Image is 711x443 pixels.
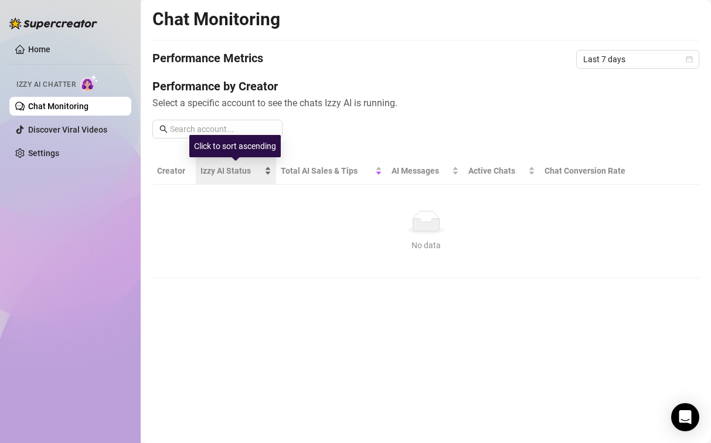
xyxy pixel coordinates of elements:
[152,50,263,69] h4: Performance Metrics
[159,125,168,133] span: search
[387,157,464,185] th: AI Messages
[9,18,97,29] img: logo-BBDzfeDw.svg
[152,157,196,185] th: Creator
[189,135,281,157] div: Click to sort ascending
[152,96,699,110] span: Select a specific account to see the chats Izzy AI is running.
[170,123,275,136] input: Search account...
[276,157,387,185] th: Total AI Sales & Tips
[16,79,76,90] span: Izzy AI Chatter
[583,50,692,68] span: Last 7 days
[540,157,645,185] th: Chat Conversion Rate
[28,148,59,158] a: Settings
[152,8,280,31] h2: Chat Monitoring
[281,164,373,177] span: Total AI Sales & Tips
[196,157,276,185] th: Izzy AI Status
[392,164,450,177] span: AI Messages
[200,164,262,177] span: Izzy AI Status
[28,45,50,54] a: Home
[464,157,540,185] th: Active Chats
[671,403,699,431] div: Open Intercom Messenger
[468,164,526,177] span: Active Chats
[80,75,98,92] img: AI Chatter
[28,125,107,134] a: Discover Viral Videos
[28,102,89,111] a: Chat Monitoring
[686,56,693,63] span: calendar
[152,78,699,94] h4: Performance by Creator
[162,239,690,252] div: No data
